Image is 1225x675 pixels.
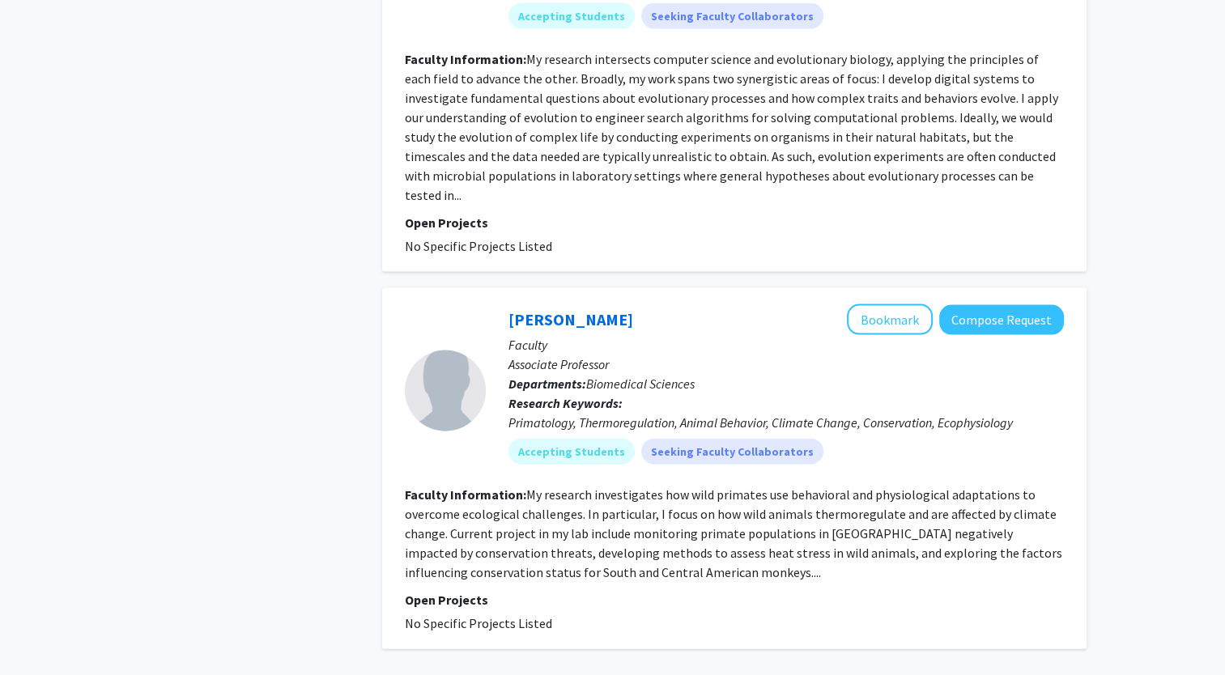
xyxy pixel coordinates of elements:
a: [PERSON_NAME] [508,309,633,329]
p: Associate Professor [508,354,1064,374]
button: Compose Request to Cynthia Thompson [939,305,1064,335]
b: Faculty Information: [405,51,526,67]
mat-chip: Accepting Students [508,439,635,465]
button: Add Cynthia Thompson to Bookmarks [847,304,933,335]
span: Biomedical Sciences [586,376,695,392]
b: Research Keywords: [508,395,623,411]
fg-read-more: My research intersects computer science and evolutionary biology, applying the principles of each... [405,51,1058,203]
p: Faculty [508,335,1064,354]
span: No Specific Projects Listed [405,615,552,631]
mat-chip: Seeking Faculty Collaborators [641,3,823,29]
b: Departments: [508,376,586,392]
mat-chip: Seeking Faculty Collaborators [641,439,823,465]
fg-read-more: My research investigates how wild primates use behavioral and physiological adaptations to overco... [405,486,1062,580]
p: Open Projects [405,213,1064,232]
mat-chip: Accepting Students [508,3,635,29]
div: Primatology, Thermoregulation, Animal Behavior, Climate Change, Conservation, Ecophysiology [508,413,1064,432]
span: No Specific Projects Listed [405,238,552,254]
b: Faculty Information: [405,486,526,503]
p: Open Projects [405,590,1064,609]
iframe: Chat [12,602,69,663]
